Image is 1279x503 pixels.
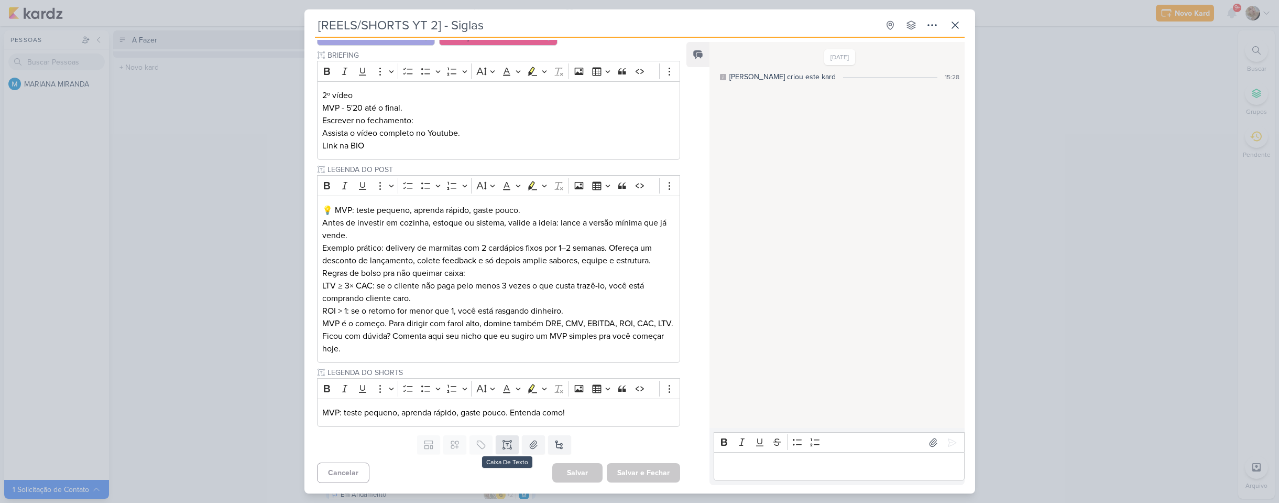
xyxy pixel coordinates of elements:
p: ROI > 1: se o retorno for menor que 1, você está rasgando dinheiro. [322,305,674,317]
p: MVP é o começo. Para dirigir com farol alto, domine também DRE, CMV, EBITDA, ROI, CAC, LTV. Ficou... [322,317,674,355]
input: Texto sem título [325,164,681,175]
p: Exemplo prático: delivery de marmitas com 2 cardápios fixos por 1–2 semanas. Ofereça um desconto ... [322,242,674,267]
p: 💡 MVP: teste pequeno, aprenda rápido, gaste pouco. Antes de investir em cozinha, estoque ou siste... [322,204,674,242]
div: Editor toolbar [714,432,964,453]
div: Editor editing area: main [317,399,681,427]
div: Editor editing area: main [714,452,964,481]
input: Kard Sem Título [315,16,879,35]
div: Editor editing area: main [317,196,681,363]
div: Editor editing area: main [317,81,681,160]
p: LTV ≥ 3× CAC: se o cliente não paga pelo menos 3 vezes o que custa trazê-lo, você está comprando ... [322,280,674,305]
input: Texto sem título [325,50,681,61]
input: Texto sem título [325,367,681,378]
button: Cancelar [317,463,369,483]
div: Editor toolbar [317,61,681,81]
p: 2º vídeo MVP - 5'20 até o final. Escrever no fechamento: Assista o vídeo completo no Youtube. Lin... [322,89,674,152]
div: 15:28 [945,72,959,82]
p: MVP: teste pequeno, aprenda rápido, gaste pouco. Entenda como! [322,406,674,419]
div: [PERSON_NAME] criou este kard [729,71,836,82]
div: Caixa De Texto [482,456,532,468]
p: Regras de bolso pra não queimar caixa: [322,267,674,280]
div: Editor toolbar [317,378,681,399]
div: Editor toolbar [317,175,681,196]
